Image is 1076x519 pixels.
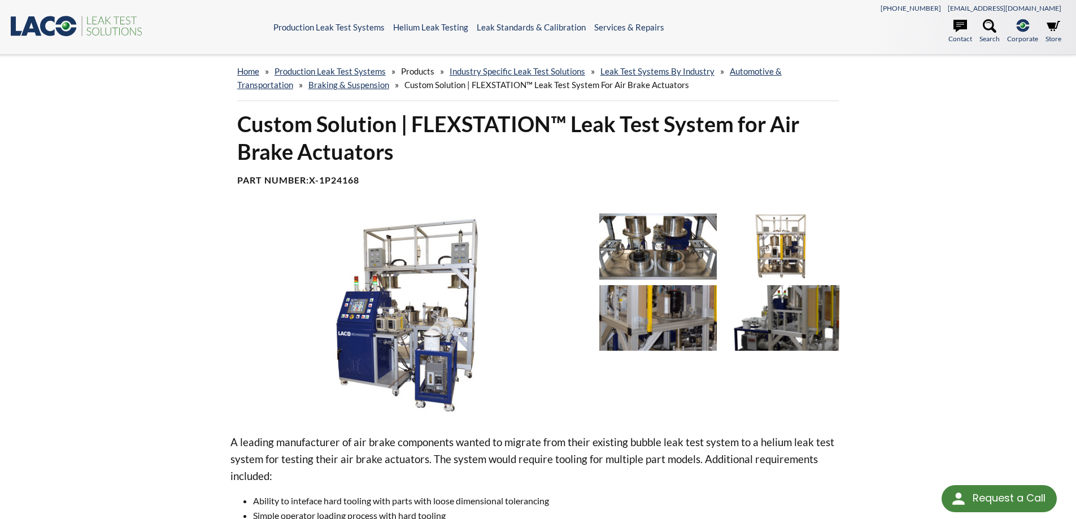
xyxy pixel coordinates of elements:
[230,213,591,416] img: FLEXSTATION™ Leak Test System for Air Brake Actuators
[599,285,717,351] img: Close up FLEXSTATION™ Leak Test System for Air Brake Actuators
[477,22,586,32] a: Leak Standards & Calibration
[393,22,468,32] a: Helium Leak Testing
[1007,33,1038,44] span: Corporate
[881,4,941,12] a: [PHONE_NUMBER]
[722,213,840,279] img: FLEXSTATION™ Leak Test System for Air Brake Actuators
[594,22,664,32] a: Services & Repairs
[979,19,1000,44] a: Search
[1045,19,1061,44] a: Store
[722,285,840,351] img: Close up FLEXSTATION™ Leak Test System for Air Brake Actuators
[949,490,968,508] img: round button
[600,66,715,76] a: Leak Test Systems by Industry
[973,485,1045,511] div: Request a Call
[237,110,839,166] h1: Custom Solution | FLEXSTATION™ Leak Test System for Air Brake Actuators
[450,66,585,76] a: Industry Specific Leak Test Solutions
[404,80,689,90] span: Custom Solution | FLEXSTATION™ Leak Test System for Air Brake Actuators
[401,66,434,76] span: Products
[230,434,846,485] p: A leading manufacturer of air brake components wanted to migrate from their existing bubble leak ...
[948,19,972,44] a: Contact
[237,175,839,186] h4: Part Number:
[237,66,259,76] a: home
[948,4,1061,12] a: [EMAIL_ADDRESS][DOMAIN_NAME]
[273,22,385,32] a: Production Leak Test Systems
[275,66,386,76] a: Production Leak Test Systems
[308,80,389,90] a: Braking & Suspension
[237,66,782,90] a: Automotive & Transportation
[253,494,846,508] li: Ability to inteface hard tooling with parts with loose dimensional tolerancing
[237,55,839,101] div: » » » » » » »
[309,175,359,185] b: X-1P24168
[599,213,717,279] img: Close up of FLEXSTATION™ Leak Test System for Air Brake Actuators
[942,485,1057,512] div: Request a Call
